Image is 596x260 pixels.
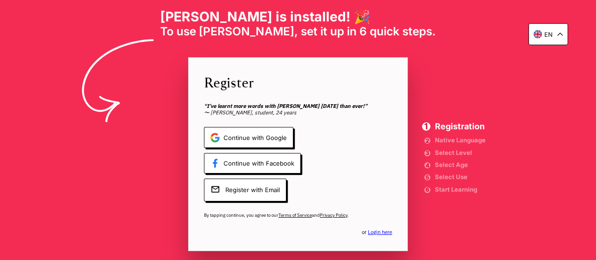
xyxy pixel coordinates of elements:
a: Login here [368,228,392,235]
span: Continue with Facebook [204,153,301,174]
span: Register [204,73,392,92]
span: To use [PERSON_NAME], set it up in 6 quick steps. [160,25,436,38]
span: Select Use [435,174,486,180]
a: Terms of Service [278,212,312,218]
span: Registration [435,122,486,131]
span: Select Level [435,150,486,155]
span: Select Age [435,162,486,167]
span: Continue with Google [204,127,293,148]
span: 〜 [PERSON_NAME], student, 24 years [204,103,392,116]
b: “I’ve learnt more words with [PERSON_NAME] [DATE] than ever!” [204,102,367,109]
span: Register with Email [204,179,286,201]
a: Privacy Policy [320,212,347,218]
span: Start Learning [435,187,486,192]
h1: [PERSON_NAME] is installed! 🎉 [160,9,436,25]
span: Native Language [435,138,486,143]
span: By tapping continue, you agree to our and . [204,212,392,218]
p: en [544,31,553,38]
span: or [362,229,392,236]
